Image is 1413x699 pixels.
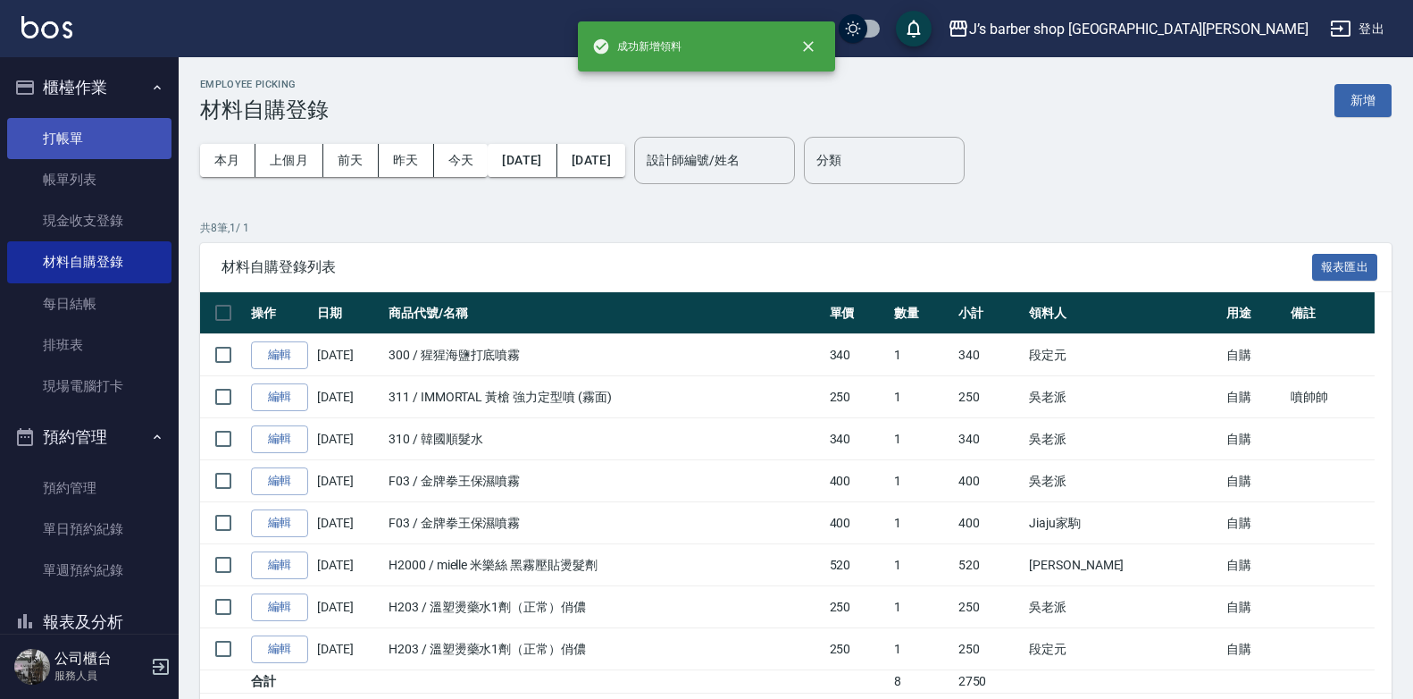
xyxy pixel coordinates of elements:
[384,502,825,544] td: F03 / 金牌拳王保濕噴霧
[7,467,171,509] a: 預約管理
[54,650,146,668] h5: 公司櫃台
[313,628,384,670] td: [DATE]
[1024,544,1222,586] td: [PERSON_NAME]
[313,334,384,376] td: [DATE]
[251,341,308,369] a: 編輯
[14,649,50,685] img: Person
[7,550,171,591] a: 單週預約紀錄
[313,376,384,418] td: [DATE]
[1222,460,1286,502] td: 自購
[954,628,1024,670] td: 250
[825,502,890,544] td: 400
[1334,91,1392,108] a: 新增
[251,383,308,411] a: 編輯
[1024,376,1222,418] td: 吳老派
[1222,628,1286,670] td: 自購
[251,552,308,579] a: 編輯
[384,334,825,376] td: 300 / 猩猩海鹽打底噴霧
[1024,334,1222,376] td: 段定元
[7,366,171,407] a: 現場電腦打卡
[247,670,313,694] td: 合計
[1222,586,1286,628] td: 自購
[313,292,384,334] th: 日期
[825,544,890,586] td: 520
[200,220,1392,236] p: 共 8 筆, 1 / 1
[890,334,954,376] td: 1
[954,460,1024,502] td: 400
[7,283,171,324] a: 每日結帳
[384,586,825,628] td: H203 / 溫塑燙藥水1劑（正常）俏儂
[7,599,171,645] button: 報表及分析
[890,544,954,586] td: 1
[200,79,329,90] h2: Employee Picking
[1312,257,1378,274] a: 報表匯出
[954,334,1024,376] td: 340
[1024,418,1222,460] td: 吳老派
[251,594,308,621] a: 編輯
[969,18,1308,40] div: J’s barber shop [GEOGRAPHIC_DATA][PERSON_NAME]
[384,628,825,670] td: H203 / 溫塑燙藥水1劑（正常）俏儂
[825,376,890,418] td: 250
[896,11,932,46] button: save
[1024,460,1222,502] td: 吳老派
[7,324,171,366] a: 排班表
[255,144,323,177] button: 上個月
[384,460,825,502] td: F03 / 金牌拳王保濕噴霧
[251,510,308,537] a: 編輯
[1222,376,1286,418] td: 自購
[890,376,954,418] td: 1
[251,425,308,453] a: 編輯
[251,636,308,663] a: 編輯
[384,376,825,418] td: 311 / IMMORTAL 黃槍 強力定型噴 (霧面)
[7,118,171,159] a: 打帳單
[890,418,954,460] td: 1
[247,292,313,334] th: 操作
[954,670,1024,694] td: 2750
[890,292,954,334] th: 數量
[954,544,1024,586] td: 520
[7,159,171,200] a: 帳單列表
[1286,376,1375,418] td: 噴帥帥
[323,144,379,177] button: 前天
[825,460,890,502] td: 400
[384,292,825,334] th: 商品代號/名稱
[251,467,308,495] a: 編輯
[434,144,489,177] button: 今天
[1323,13,1392,46] button: 登出
[941,11,1316,47] button: J’s barber shop [GEOGRAPHIC_DATA][PERSON_NAME]
[313,544,384,586] td: [DATE]
[954,376,1024,418] td: 250
[488,144,556,177] button: [DATE]
[384,418,825,460] td: 310 / 韓國順髮水
[825,586,890,628] td: 250
[384,544,825,586] td: H2000 / mielle 米樂絲 黑霧壓貼燙髮劑
[1222,334,1286,376] td: 自購
[825,334,890,376] td: 340
[954,586,1024,628] td: 250
[954,418,1024,460] td: 340
[1222,502,1286,544] td: 自購
[890,586,954,628] td: 1
[825,418,890,460] td: 340
[379,144,434,177] button: 昨天
[1024,628,1222,670] td: 段定元
[592,38,681,55] span: 成功新增領料
[1024,502,1222,544] td: Jiaju家駒
[7,509,171,550] a: 單日預約紀錄
[890,460,954,502] td: 1
[313,502,384,544] td: [DATE]
[313,460,384,502] td: [DATE]
[1222,292,1286,334] th: 用途
[1286,292,1375,334] th: 備註
[1222,544,1286,586] td: 自購
[1024,292,1222,334] th: 領料人
[954,292,1024,334] th: 小計
[313,586,384,628] td: [DATE]
[54,668,146,684] p: 服務人員
[7,241,171,282] a: 材料自購登錄
[7,64,171,111] button: 櫃檯作業
[825,292,890,334] th: 單價
[313,418,384,460] td: [DATE]
[557,144,625,177] button: [DATE]
[890,670,954,694] td: 8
